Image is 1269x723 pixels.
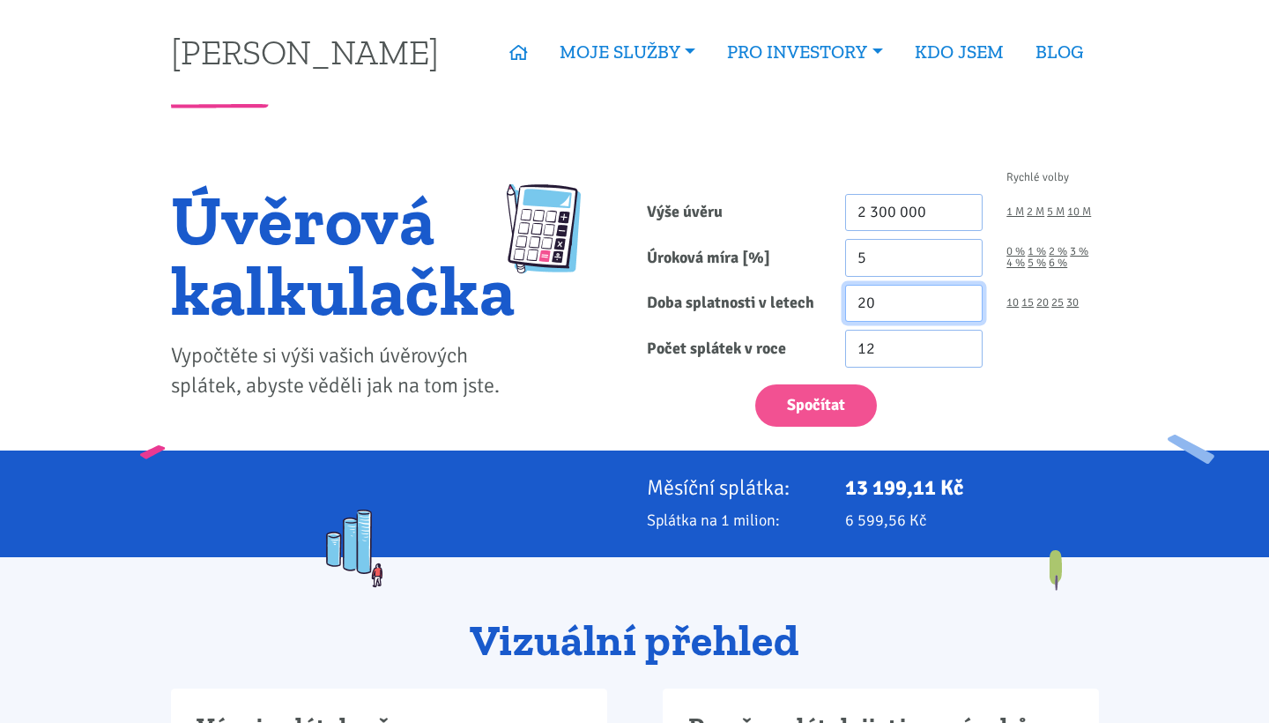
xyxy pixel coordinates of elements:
a: PRO INVESTORY [711,32,898,72]
a: 4 % [1006,257,1025,269]
p: Vypočtěte si výši vašich úvěrových splátek, abyste věděli jak na tom jste. [171,341,516,401]
a: 3 % [1070,246,1088,257]
a: 5 % [1028,257,1046,269]
a: 1 % [1028,246,1046,257]
a: 25 [1051,297,1064,309]
a: KDO JSEM [899,32,1020,72]
a: 10 M [1067,206,1091,218]
p: 6 599,56 Kč [845,508,1099,533]
a: [PERSON_NAME] [171,34,439,69]
p: 13 199,11 Kč [845,475,1099,500]
a: 20 [1036,297,1049,309]
p: Měsíční splátka: [647,475,821,500]
a: 30 [1066,297,1079,309]
h1: Úvěrová kalkulačka [171,184,516,325]
label: Počet splátek v roce [634,330,833,368]
a: 0 % [1006,246,1025,257]
span: Rychlé volby [1006,172,1069,183]
label: Doba splatnosti v letech [634,285,833,323]
a: MOJE SLUŽBY [544,32,711,72]
h2: Vizuální přehled [171,617,1099,665]
label: Výše úvěru [634,194,833,232]
a: 10 [1006,297,1019,309]
p: Splátka na 1 milion: [647,508,821,533]
label: Úroková míra [%] [634,239,833,277]
a: 1 M [1006,206,1024,218]
a: 6 % [1049,257,1067,269]
a: 5 M [1047,206,1065,218]
a: 2 % [1049,246,1067,257]
a: 2 M [1027,206,1044,218]
button: Spočítat [755,384,877,428]
a: 15 [1021,297,1034,309]
a: BLOG [1020,32,1099,72]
